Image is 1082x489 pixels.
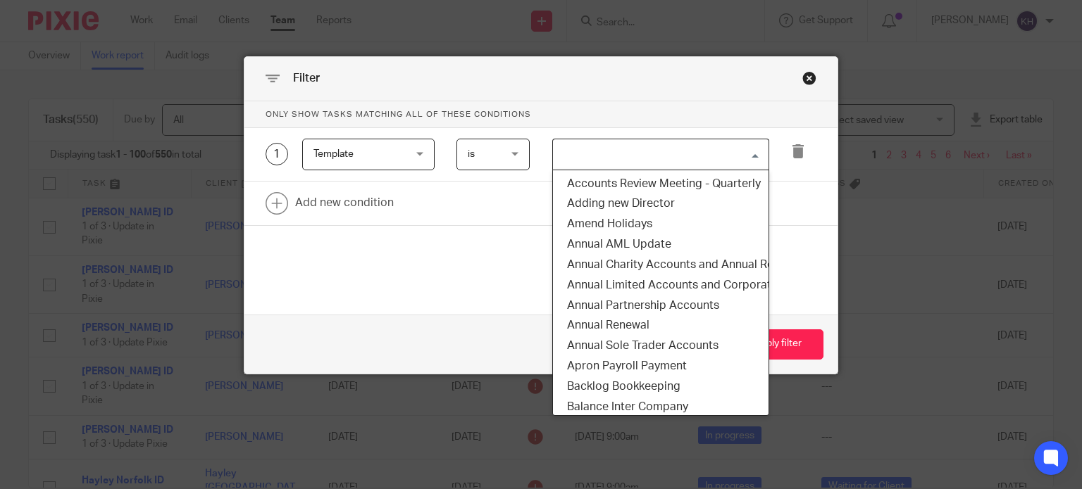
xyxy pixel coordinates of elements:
[553,296,769,316] li: Annual Partnership Accounts
[554,142,761,167] input: Search for option
[733,329,823,360] button: Apply filter
[244,101,838,128] p: Only show tasks matching all of these conditions
[553,214,769,234] li: Amend Holidays
[266,143,288,165] div: 1
[553,193,769,214] li: Adding new Director
[313,149,354,159] span: Template
[293,72,320,84] span: Filter
[553,336,769,356] li: Annual Sole Trader Accounts
[553,275,769,296] li: Annual Limited Accounts and Corporation Tax Return
[553,174,769,194] li: Accounts Review Meeting - Quarterly
[553,376,769,397] li: Backlog Bookkeeping
[468,149,475,159] span: is
[553,255,769,275] li: Annual Charity Accounts and Annual Return
[802,71,816,85] div: Close this dialog window
[553,315,769,336] li: Annual Renewal
[553,234,769,255] li: Annual AML Update
[553,356,769,376] li: Apron Payroll Payment
[553,397,769,417] li: Balance Inter Company
[552,139,769,170] div: Search for option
